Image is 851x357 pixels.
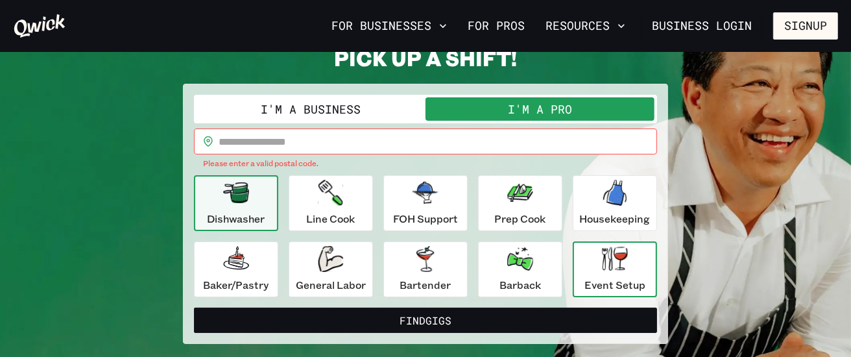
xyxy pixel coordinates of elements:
button: I'm a Pro [426,97,654,121]
a: For Pros [462,15,530,37]
p: Barback [499,277,541,293]
p: Line Cook [307,211,355,227]
p: Bartender [400,277,451,293]
button: Signup [773,12,838,40]
button: Resources [540,15,630,37]
button: Housekeeping [573,175,657,231]
p: Baker/Pastry [204,277,269,293]
button: Event Setup [573,241,657,297]
button: Baker/Pastry [194,241,278,297]
p: FOH Support [393,211,458,227]
p: Housekeeping [580,211,651,227]
button: FOH Support [383,175,468,231]
p: Prep Cook [495,211,546,227]
h2: PICK UP A SHIFT! [183,45,668,71]
p: Please enter a valid postal code. [203,157,648,170]
button: I'm a Business [197,97,426,121]
button: Bartender [383,241,468,297]
a: Business Login [641,12,763,40]
button: Line Cook [289,175,373,231]
p: Dishwasher [208,211,265,227]
button: For Businesses [326,15,452,37]
p: General Labor [296,277,366,293]
button: Prep Cook [478,175,562,231]
button: FindGigs [194,308,657,334]
button: Dishwasher [194,175,278,231]
p: Event Setup [584,277,645,293]
button: General Labor [289,241,373,297]
button: Barback [478,241,562,297]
